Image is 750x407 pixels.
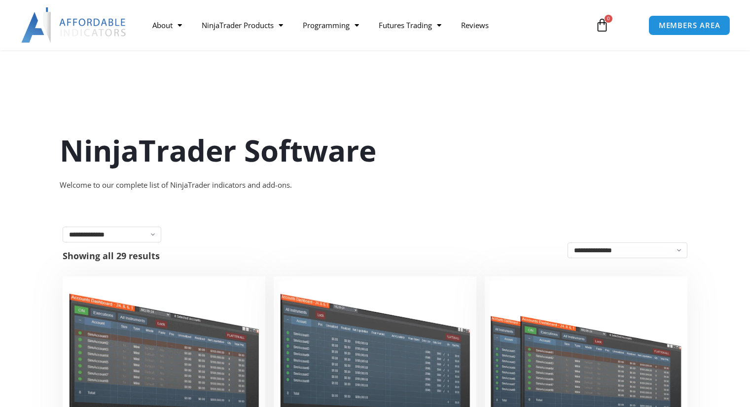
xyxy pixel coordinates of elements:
[648,15,731,35] a: MEMBERS AREA
[143,14,192,36] a: About
[60,130,691,171] h1: NinjaTrader Software
[580,11,624,39] a: 0
[293,14,369,36] a: Programming
[605,15,612,23] span: 0
[192,14,293,36] a: NinjaTrader Products
[63,251,160,260] p: Showing all 29 results
[60,178,691,192] div: Welcome to our complete list of NinjaTrader indicators and add-ons.
[659,22,720,29] span: MEMBERS AREA
[369,14,451,36] a: Futures Trading
[21,7,127,43] img: LogoAI | Affordable Indicators – NinjaTrader
[143,14,585,36] nav: Menu
[451,14,499,36] a: Reviews
[568,242,687,258] select: Shop order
